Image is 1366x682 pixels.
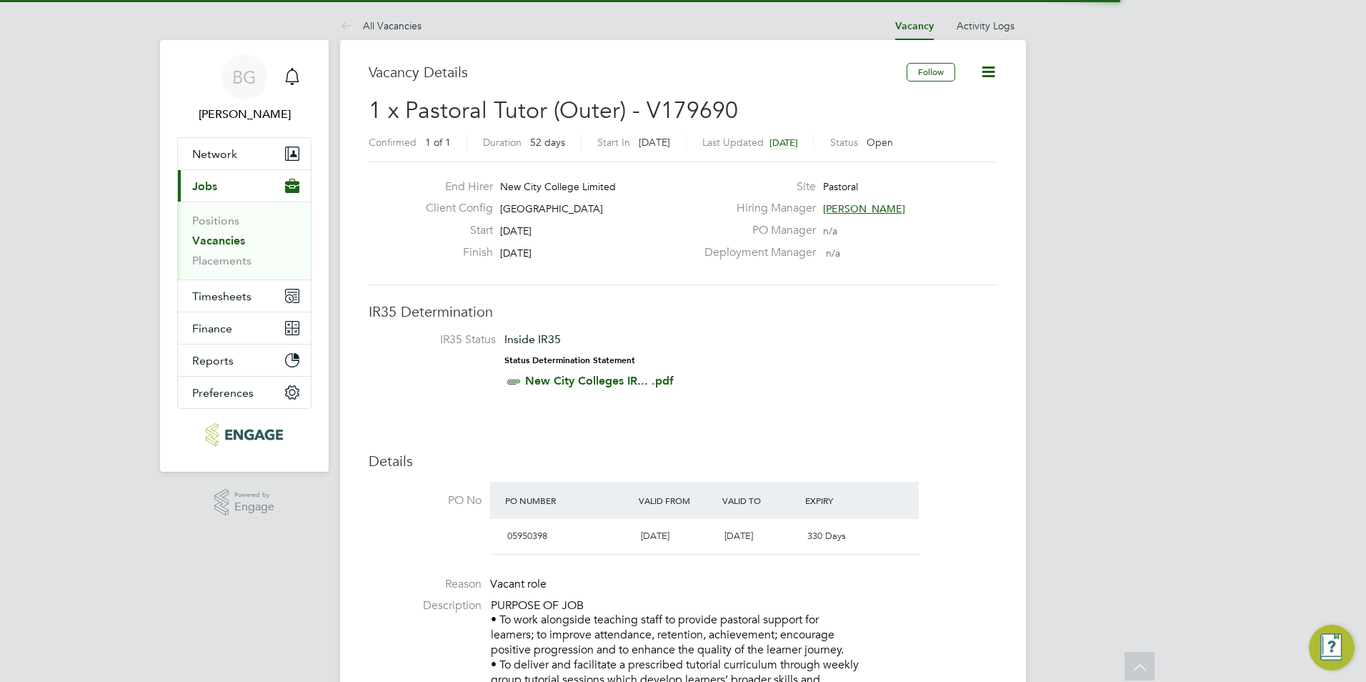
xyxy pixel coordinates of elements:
[907,63,955,81] button: Follow
[369,63,907,81] h3: Vacancy Details
[414,245,493,260] label: Finish
[192,254,251,267] a: Placements
[206,423,282,446] img: carbonrecruitment-logo-retina.png
[214,489,275,516] a: Powered byEngage
[696,223,816,238] label: PO Manager
[769,137,798,149] span: [DATE]
[802,488,885,513] div: Expiry
[369,97,738,124] span: 1 x Pastoral Tutor (Outer) - V179690
[530,136,565,149] span: 52 days
[483,136,522,149] label: Duration
[192,386,254,400] span: Preferences
[192,179,217,193] span: Jobs
[702,136,764,149] label: Last Updated
[500,247,532,260] span: [DATE]
[490,577,547,591] span: Vacant role
[369,302,997,321] h3: IR35 Determination
[1309,625,1355,671] button: Engage Resource Center
[178,312,311,344] button: Finance
[507,530,547,542] span: 05950398
[192,147,237,161] span: Network
[178,345,311,376] button: Reports
[525,374,674,387] a: New City Colleges IR... .pdf
[232,68,256,87] span: BG
[192,290,251,303] span: Timesheets
[502,488,635,513] div: PO Number
[383,332,496,347] label: IR35 Status
[177,106,311,123] span: Becky Green
[369,136,417,149] label: Confirmed
[177,54,311,123] a: BG[PERSON_NAME]
[504,332,561,346] span: Inside IR35
[192,234,245,247] a: Vacancies
[823,202,905,215] span: [PERSON_NAME]
[867,136,893,149] span: Open
[192,354,234,367] span: Reports
[597,136,630,149] label: Start In
[895,20,934,32] a: Vacancy
[369,598,482,613] label: Description
[178,202,311,280] div: Jobs
[696,245,816,260] label: Deployment Manager
[369,452,997,470] h3: Details
[500,224,532,237] span: [DATE]
[823,224,837,237] span: n/a
[724,530,753,542] span: [DATE]
[823,180,858,193] span: Pastoral
[414,223,493,238] label: Start
[957,19,1014,32] a: Activity Logs
[160,40,329,472] nav: Main navigation
[807,530,846,542] span: 330 Days
[696,179,816,194] label: Site
[504,355,635,365] strong: Status Determination Statement
[635,488,719,513] div: Valid From
[500,180,616,193] span: New City College Limited
[234,489,274,501] span: Powered by
[178,170,311,202] button: Jobs
[340,19,422,32] a: All Vacancies
[192,322,232,335] span: Finance
[719,488,802,513] div: Valid To
[425,136,451,149] span: 1 of 1
[414,201,493,216] label: Client Config
[500,202,603,215] span: [GEOGRAPHIC_DATA]
[192,214,239,227] a: Positions
[369,577,482,592] label: Reason
[178,138,311,169] button: Network
[826,247,840,260] span: n/a
[696,201,816,216] label: Hiring Manager
[414,179,493,194] label: End Hirer
[641,530,669,542] span: [DATE]
[178,377,311,408] button: Preferences
[369,493,482,508] label: PO No
[639,136,670,149] span: [DATE]
[234,501,274,513] span: Engage
[830,136,858,149] label: Status
[177,423,311,446] a: Go to home page
[178,280,311,312] button: Timesheets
